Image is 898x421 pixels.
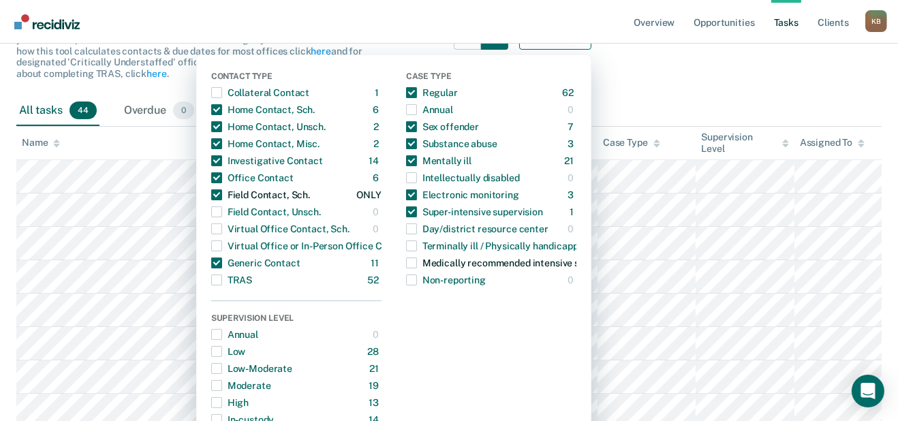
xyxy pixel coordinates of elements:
div: Field Contact, Sch. [211,184,310,206]
div: Annual [406,99,453,121]
div: Field Contact, Unsch. [211,201,321,223]
div: 3 [568,133,576,155]
div: Overdue0 [121,96,197,126]
div: 2 [373,133,382,155]
div: 1 [570,201,576,223]
div: Substance abuse [406,133,497,155]
div: 62 [562,82,576,104]
div: Annual [211,324,258,345]
div: 11 [371,252,382,274]
div: ONLY [356,184,381,206]
a: here [146,68,166,79]
div: Regular [406,82,458,104]
div: Terminally ill / Physically handicapped [406,235,589,257]
div: 0 [373,324,382,345]
span: 44 [69,102,97,119]
div: 3 [568,184,576,206]
div: K B [865,10,887,32]
div: 52 [367,269,382,291]
div: Office Contact [211,167,294,189]
div: Home Contact, Sch. [211,99,315,121]
div: 6 [373,99,382,121]
div: 7 [568,116,576,138]
div: 13 [369,392,382,414]
div: 0 [568,99,576,121]
div: Virtual Office or In-Person Office Contact [211,235,412,257]
div: 0 [568,167,576,189]
div: 21 [369,358,382,379]
div: Sex offender [406,116,479,138]
div: TRAS [211,269,252,291]
div: Super-intensive supervision [406,201,543,223]
div: Low-Moderate [211,358,292,379]
div: Name [22,137,60,149]
div: 21 [564,150,576,172]
div: Supervision Level [211,313,382,326]
div: Electronic monitoring [406,184,519,206]
a: here [311,46,330,57]
div: High [211,392,249,414]
div: All tasks44 [16,96,99,126]
div: Supervision Level [701,131,788,155]
div: Assigned To [800,137,865,149]
div: Home Contact, Unsch. [211,116,326,138]
div: Moderate [211,375,271,396]
div: Case Type [603,137,660,149]
span: The clients listed below have upcoming requirements due this month that have not yet been complet... [16,22,375,79]
div: 28 [367,341,382,362]
div: Collateral Contact [211,82,309,104]
div: 2 [373,116,382,138]
button: Profile dropdown button [865,10,887,32]
div: Non-reporting [406,269,486,291]
div: 0 [568,218,576,240]
div: Low [211,341,246,362]
div: Day/district resource center [406,218,548,240]
div: Open Intercom Messenger [852,375,884,407]
img: Recidiviz [14,14,80,29]
div: Generic Contact [211,252,300,274]
div: 6 [373,167,382,189]
div: Medically recommended intensive supervision [406,252,625,274]
div: Investigative Contact [211,150,323,172]
div: Mentally ill [406,150,471,172]
div: Virtual Office Contact, Sch. [211,218,350,240]
div: Home Contact, Misc. [211,133,320,155]
div: Case Type [406,72,576,84]
div: 0 [568,269,576,291]
div: Intellectually disabled [406,167,520,189]
div: 0 [373,218,382,240]
span: 0 [173,102,194,119]
div: 0 [373,201,382,223]
div: Contact Type [211,72,382,84]
div: 1 [375,82,382,104]
div: 19 [369,375,382,396]
div: 14 [369,150,382,172]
